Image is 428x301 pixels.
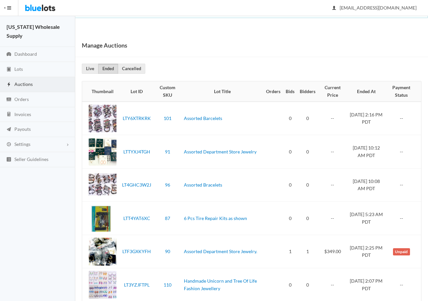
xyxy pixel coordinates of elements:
[297,235,318,268] td: 1
[318,235,347,268] td: $349.00
[318,202,347,235] td: --
[263,81,283,102] th: Orders
[123,115,151,121] a: LTY6XTRKRK
[122,249,151,254] a: LTF3GXKYFH
[385,168,421,202] td: --
[318,168,347,202] td: --
[14,81,33,87] span: Auctions
[347,102,385,135] td: [DATE] 2:16 PM PDT
[122,182,151,188] a: LT4GHC3W2J
[165,249,170,254] a: 90
[14,126,31,132] span: Payouts
[6,82,12,88] ion-icon: flash
[6,111,12,118] ion-icon: calculator
[165,215,170,221] a: 87
[82,81,119,102] th: Thumbnail
[6,157,12,163] ion-icon: list box
[14,141,30,147] span: Settings
[6,97,12,103] ion-icon: cash
[347,168,385,202] td: [DATE] 10:08 AM PDT
[283,135,297,169] td: 0
[165,182,170,188] a: 96
[123,149,150,154] a: LTTYXJ4TGH
[347,202,385,235] td: [DATE] 5:23 AM PDT
[318,135,347,169] td: --
[6,127,12,133] ion-icon: paper plane
[98,64,118,74] a: Ended
[14,111,31,117] span: Invoices
[385,102,421,135] td: --
[332,5,417,10] span: [EMAIL_ADDRESS][DOMAIN_NAME]
[184,215,247,221] a: 6 Pcs Tire Repair Kits as shown
[7,24,60,39] strong: [US_STATE] Wholesale Supply
[297,102,318,135] td: 0
[14,156,48,162] span: Seller Guidelines
[184,149,257,154] a: Assorted Department Store Jewelry
[181,81,264,102] th: Lot Title
[283,81,297,102] th: Bids
[283,235,297,268] td: 1
[297,81,318,102] th: Bidders
[82,64,98,74] a: Live
[385,202,421,235] td: --
[14,66,23,72] span: Lots
[184,249,257,254] a: Assorted Department Store Jewelry.
[331,5,337,11] ion-icon: person
[385,81,421,102] th: Payment Status
[184,115,222,121] a: Assorted Barcelets
[184,182,222,188] a: Assorted Bracelets
[347,81,385,102] th: Ended At
[165,149,170,154] a: 91
[283,168,297,202] td: 0
[6,142,12,148] ion-icon: cog
[318,81,347,102] th: Current Price
[164,115,171,121] a: 101
[154,81,181,102] th: Custom SKU
[385,135,421,169] td: --
[297,168,318,202] td: 0
[119,81,154,102] th: Lot ID
[164,282,171,288] a: 110
[14,96,29,102] span: Orders
[393,248,410,255] span: Unpaid
[118,64,145,74] a: Cancelled
[297,202,318,235] td: 0
[124,282,150,288] a: LT3YZJFTPL
[318,102,347,135] td: --
[283,102,297,135] td: 0
[14,51,37,57] span: Dashboard
[123,215,150,221] a: LTT4YAT6XC
[283,202,297,235] td: 0
[6,67,12,73] ion-icon: clipboard
[297,135,318,169] td: 0
[347,235,385,268] td: [DATE] 2:25 PM PDT
[82,40,127,50] h1: Manage Auctions
[6,51,12,58] ion-icon: speedometer
[184,278,257,291] a: Handmade Unicorn and Tree Of Life Fashion Jewellery
[347,135,385,169] td: [DATE] 10:12 AM PDT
